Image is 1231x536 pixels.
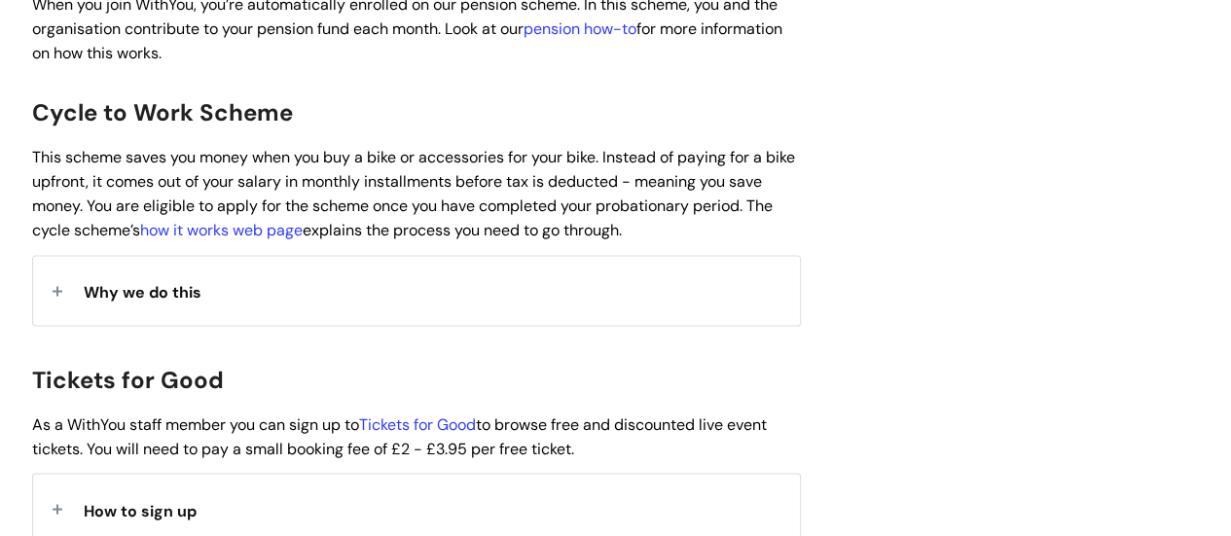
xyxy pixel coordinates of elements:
[84,500,197,520] span: How to sign up
[32,413,767,458] span: As a WithYou staff member you can sign up to to browse free and discounted live event tickets. Yo...
[32,364,224,394] span: Tickets for Good
[524,18,636,39] a: pension how-to
[359,413,476,434] a: Tickets for Good
[32,97,293,127] span: Cycle to Work Scheme
[84,282,201,303] span: Why we do this
[140,220,303,240] a: how it works web page
[32,147,795,239] span: This scheme saves you money when you buy a bike or accessories for your bike. Instead of paying f...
